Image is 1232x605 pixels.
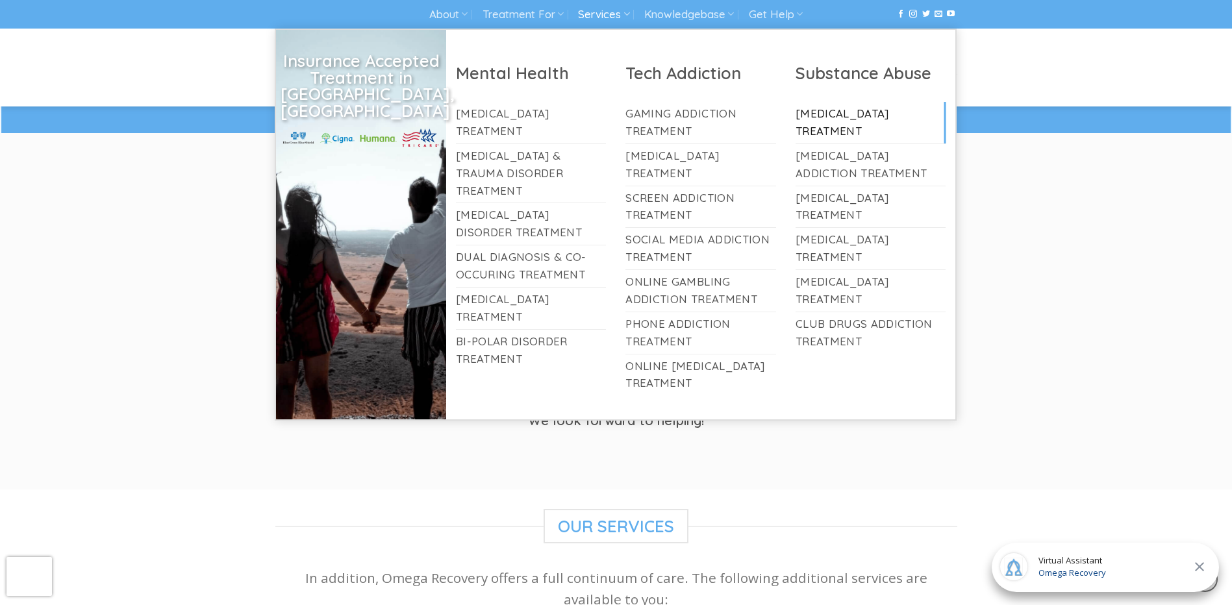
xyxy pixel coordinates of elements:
a: [MEDICAL_DATA] Treatment [456,288,607,329]
a: Follow on Twitter [922,10,930,19]
a: About [429,3,468,27]
a: Phone Addiction Treatment [625,312,776,354]
a: Follow on Instagram [909,10,917,19]
h2: Mental Health [456,62,607,84]
a: Services [578,3,629,27]
a: [MEDICAL_DATA] Treatment [456,102,607,143]
a: [MEDICAL_DATA] Treatment [796,102,946,143]
a: [MEDICAL_DATA] Treatment [796,270,946,312]
a: Bi-Polar Disorder Treatment [456,330,607,371]
a: [MEDICAL_DATA] Treatment [796,186,946,228]
a: Follow on YouTube [947,10,955,19]
a: Treatment For [483,3,564,27]
h2: Substance Abuse [796,62,946,84]
h2: Insurance Accepted Treatment in [GEOGRAPHIC_DATA], [GEOGRAPHIC_DATA] [281,53,442,119]
a: Get Help [749,3,803,27]
a: [MEDICAL_DATA] Addiction Treatment [796,144,946,186]
a: Dual Diagnosis & Co-Occuring Treatment [456,245,607,287]
a: [MEDICAL_DATA] Disorder Treatment [456,203,607,245]
a: [MEDICAL_DATA] Treatment [796,228,946,269]
h2: Tech Addiction [625,62,776,84]
a: Send us an email [935,10,942,19]
h3: We look forward to helping! [275,410,957,431]
a: [MEDICAL_DATA] Treatment [625,144,776,186]
a: Online Gambling Addiction Treatment [625,270,776,312]
a: Club Drugs Addiction Treatment [796,312,946,354]
a: Screen Addiction Treatment [625,186,776,228]
a: Follow on Facebook [897,10,905,19]
a: Knowledgebase [644,3,734,27]
a: Gaming Addiction Treatment [625,102,776,143]
a: Online [MEDICAL_DATA] Treatment [625,354,776,396]
a: Social Media Addiction Treatment [625,228,776,269]
a: [MEDICAL_DATA] & Trauma Disorder Treatment [456,144,607,203]
span: Our Services [544,509,689,543]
